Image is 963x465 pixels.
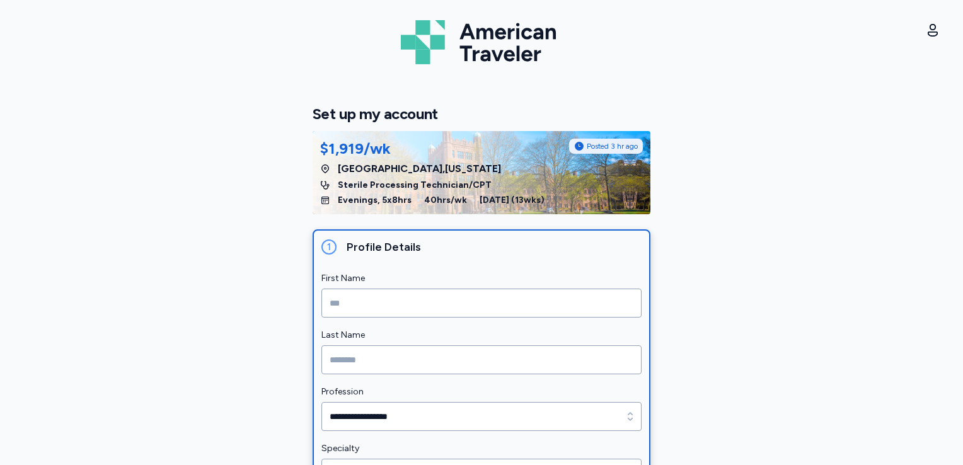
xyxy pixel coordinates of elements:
div: 1 [321,239,337,255]
span: 40 hrs/wk [424,194,467,207]
input: First Name [321,289,642,318]
input: Last Name [321,345,642,374]
div: $1,919/wk [320,139,391,159]
span: Posted 3 hr ago [587,141,638,151]
span: [GEOGRAPHIC_DATA] , [US_STATE] [338,161,501,176]
label: First Name [321,271,642,286]
img: Logo [401,15,562,69]
span: [DATE] ( 13 wks) [480,194,545,207]
label: Specialty [321,441,642,456]
div: Profile Details [347,238,642,256]
label: Profession [321,384,642,399]
label: Last Name [321,328,642,343]
span: Evenings, 5x8hrs [338,194,412,207]
h1: Set up my account [313,105,650,123]
span: Sterile Processing Technician/CPT [338,179,492,192]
